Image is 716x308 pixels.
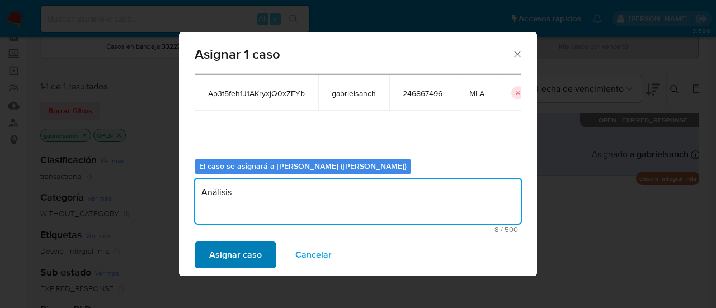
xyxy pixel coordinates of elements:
span: MLA [469,88,484,98]
b: El caso se asignará a [PERSON_NAME] ([PERSON_NAME]) [199,160,407,172]
span: Ap3t5feh1J1AKryxjQ0xZFYb [208,88,305,98]
button: Cerrar ventana [512,49,522,59]
button: Asignar caso [195,241,276,268]
button: icon-button [511,86,525,99]
div: assign-modal [179,32,537,276]
span: Cancelar [295,243,332,267]
span: 246867496 [403,88,442,98]
span: gabrielsanch [332,88,376,98]
span: Asignar caso [209,243,262,267]
button: Cancelar [281,241,346,268]
span: Asignar 1 caso [195,48,512,61]
textarea: Análisis [195,179,521,224]
span: Máximo 500 caracteres [198,226,518,233]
